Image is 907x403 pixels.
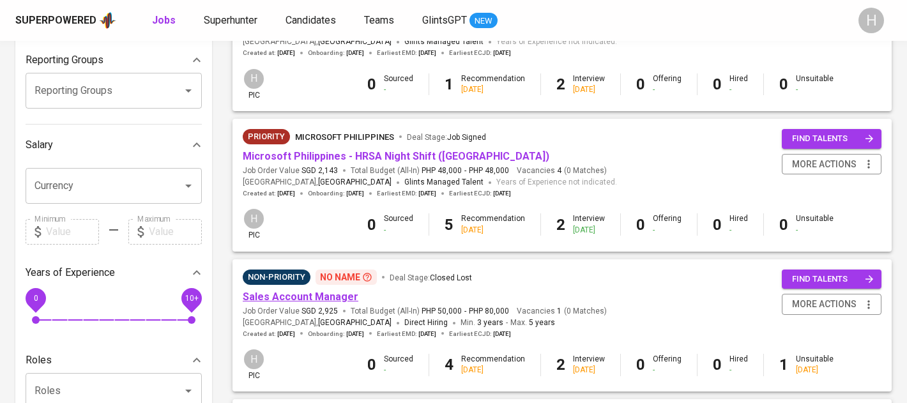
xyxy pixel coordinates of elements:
span: 10+ [185,293,198,302]
div: - [384,365,413,376]
div: Unsuitable [796,73,834,95]
div: Sourced [384,73,413,95]
span: Closed Lost [430,273,472,282]
div: - [729,225,748,236]
span: PHP 48,000 [469,165,509,176]
b: 2 [556,216,565,234]
div: [DATE] [461,225,525,236]
div: pic [243,348,265,381]
div: New Job received from Demand Team [243,129,290,144]
a: Microsoft Philippines - HRSA Night Shift ([GEOGRAPHIC_DATA]) [243,150,549,162]
button: Open [179,177,197,195]
span: [GEOGRAPHIC_DATA] , [243,317,392,330]
a: Teams [364,13,397,29]
span: Onboarding : [308,189,364,198]
span: [DATE] [346,189,364,198]
span: Earliest ECJD : [449,49,511,57]
span: [GEOGRAPHIC_DATA] , [243,176,392,189]
span: Onboarding : [308,49,364,57]
span: Vacancies ( 0 Matches ) [517,306,607,317]
span: Glints Managed Talent [404,37,484,46]
div: [DATE] [461,84,525,95]
div: Sourced [384,213,413,235]
div: Sourced [384,354,413,376]
div: Interview [573,354,605,376]
span: Superhunter [204,14,257,26]
a: Superhunter [204,13,260,29]
span: Years of Experience not indicated. [496,36,617,49]
div: H [243,68,265,90]
span: 5 years [529,318,555,327]
div: Offering [653,354,682,376]
span: Created at : [243,330,295,338]
span: find talents [792,132,874,146]
span: Earliest ECJD : [449,330,511,338]
div: - [796,225,834,236]
a: Superpoweredapp logo [15,11,116,30]
span: Candidates [286,14,336,26]
b: 0 [636,75,645,93]
span: - [506,317,508,330]
span: Total Budget (All-In) [351,165,509,176]
span: - [464,306,466,317]
div: H [243,348,265,370]
span: [DATE] [493,189,511,198]
span: NEW [469,15,498,27]
div: Recommendation [461,213,525,235]
span: more actions [792,156,857,172]
span: Microsoft Philippines [295,132,394,142]
b: 0 [367,356,376,374]
span: [DATE] [277,330,295,338]
div: [DATE] [796,365,834,376]
input: Value [149,219,202,245]
span: 1 [555,306,561,317]
span: Earliest EMD : [377,189,436,198]
span: Direct Hiring [404,318,448,327]
b: 4 [445,356,453,374]
div: Offering [653,213,682,235]
span: Earliest EMD : [377,330,436,338]
span: Max. [510,318,555,327]
img: app logo [99,11,116,30]
div: [DATE] [573,365,605,376]
div: Interview [573,213,605,235]
p: Years of Experience [26,265,115,280]
p: Salary [26,137,53,153]
b: 2 [556,356,565,374]
b: 0 [367,75,376,93]
p: No Name [316,270,377,285]
b: 1 [779,356,788,374]
span: [DATE] [418,49,436,57]
span: Deal Stage : [407,133,486,142]
button: Open [179,82,197,100]
div: - [384,84,413,95]
span: Job Order Value [243,165,338,176]
span: [GEOGRAPHIC_DATA] , [243,36,392,49]
a: Sales Account Manager [243,291,358,303]
span: find talents [792,272,874,287]
span: Created at : [243,49,295,57]
div: Hired [729,73,748,95]
span: [DATE] [346,49,364,57]
div: - [384,225,413,236]
div: H [858,8,884,33]
span: 0 [33,293,38,302]
button: find talents [782,270,881,289]
b: 2 [556,75,565,93]
span: [DATE] [493,330,511,338]
b: 0 [713,75,722,93]
div: Offering [653,73,682,95]
b: 0 [367,216,376,234]
span: [DATE] [277,49,295,57]
span: 4 [555,165,561,176]
b: 0 [779,75,788,93]
b: 0 [636,216,645,234]
span: Vacancies ( 0 Matches ) [517,165,607,176]
span: [GEOGRAPHIC_DATA] [318,36,392,49]
button: Open [179,382,197,400]
div: Reporting Groups [26,47,202,73]
span: GlintsGPT [422,14,467,26]
div: Superpowered [15,13,96,28]
span: Job Signed [447,133,486,142]
div: pic [243,208,265,241]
